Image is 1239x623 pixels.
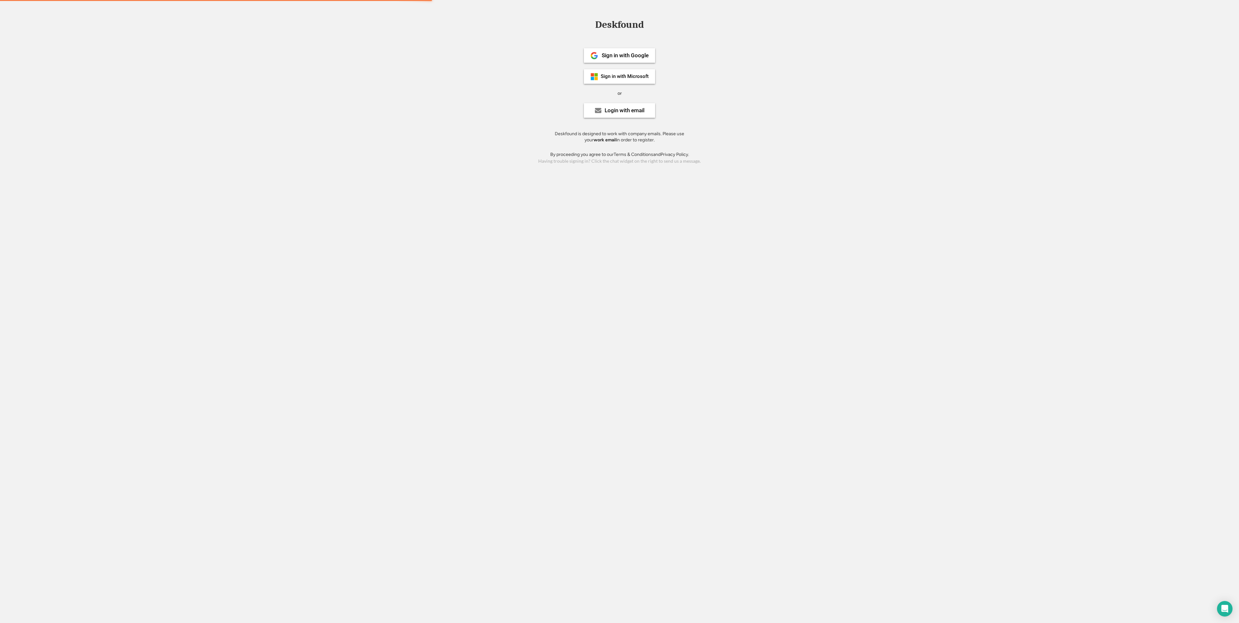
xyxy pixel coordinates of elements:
div: or [618,90,622,97]
strong: work email [594,137,616,143]
div: Open Intercom Messenger [1217,601,1233,617]
div: Deskfound is designed to work with company emails. Please use your in order to register. [547,131,692,143]
a: Privacy Policy. [661,152,689,157]
div: By proceeding you agree to our and [550,151,689,158]
div: Sign in with Google [602,53,649,58]
div: Login with email [605,108,644,113]
a: Terms & Conditions [614,152,653,157]
div: Sign in with Microsoft [601,74,649,79]
div: Deskfound [592,20,647,30]
img: ms-symbollockup_mssymbol_19.png [590,73,598,81]
img: 1024px-Google__G__Logo.svg.png [590,52,598,60]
